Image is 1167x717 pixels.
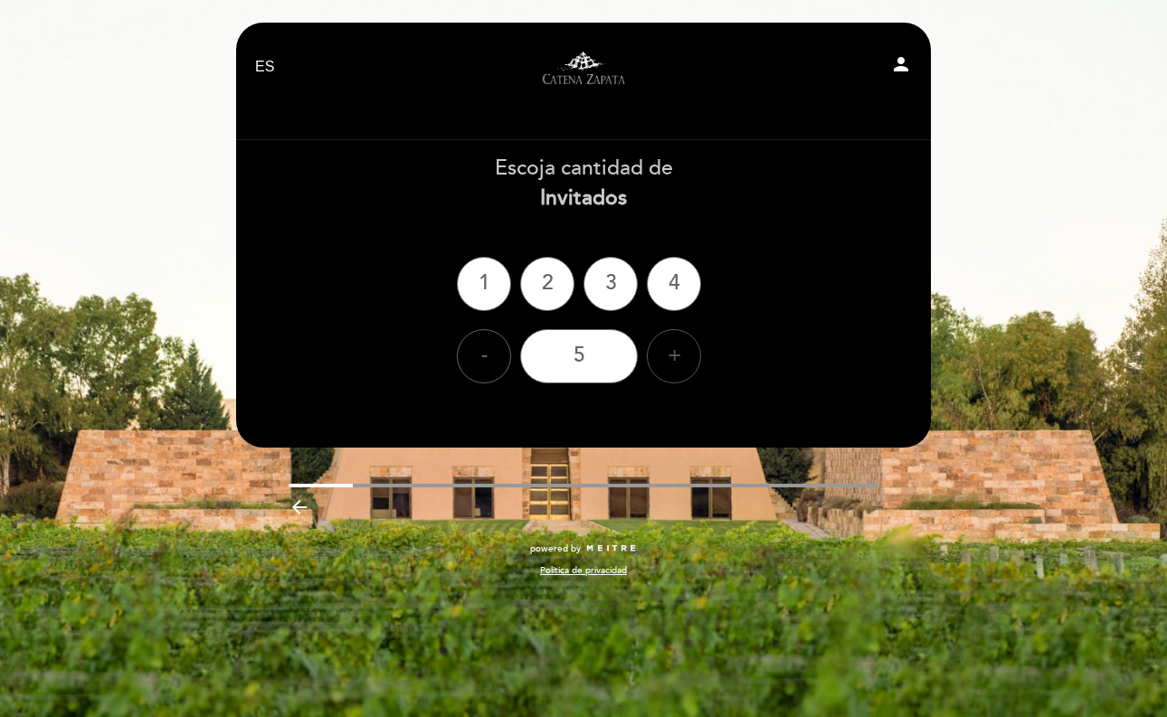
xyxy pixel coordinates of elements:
a: Visitas y degustaciones en La Pirámide [470,42,697,92]
i: arrow_backward [289,496,310,518]
div: - [457,329,511,383]
div: 5 [520,329,638,383]
button: person [890,53,912,81]
span: powered by [530,542,581,555]
b: Invitados [540,185,627,211]
img: MEITRE [585,544,637,553]
i: person [890,53,912,75]
a: powered by [530,542,637,555]
div: Escoja cantidad de [235,154,932,213]
div: 4 [647,257,701,311]
div: 3 [583,257,638,311]
div: 2 [520,257,574,311]
div: 1 [457,257,511,311]
a: Política de privacidad [540,564,627,577]
div: + [647,329,701,383]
